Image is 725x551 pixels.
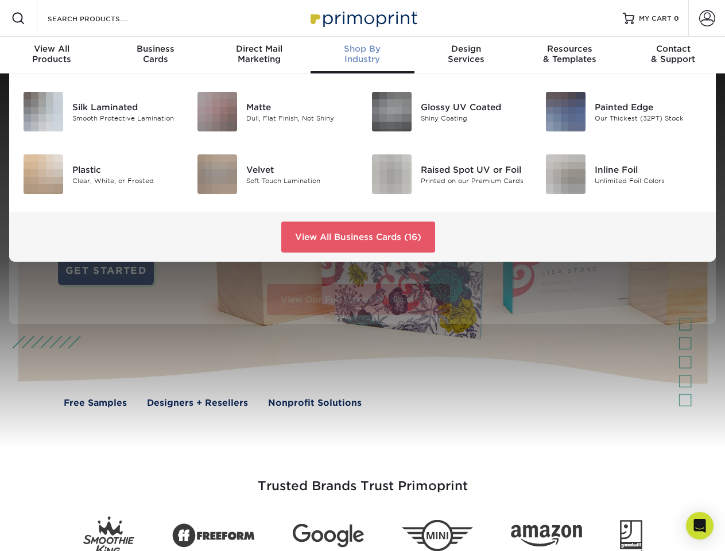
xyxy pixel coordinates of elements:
[511,525,582,547] img: Amazon
[414,44,518,54] span: Design
[414,44,518,64] div: Services
[639,14,672,24] span: MY CART
[518,37,621,73] a: Resources& Templates
[207,44,311,64] div: Marketing
[674,14,679,22] span: 0
[414,37,518,73] a: DesignServices
[3,516,98,547] iframe: Google Customer Reviews
[518,44,621,54] span: Resources
[293,524,364,548] img: Google
[103,37,207,73] a: BusinessCards
[267,284,450,315] a: View Our Full List of Products (28)
[305,6,420,30] img: Primoprint
[311,44,414,54] span: Shop By
[207,44,311,54] span: Direct Mail
[207,37,311,73] a: Direct MailMarketing
[281,222,435,253] a: View All Business Cards (16)
[103,44,207,64] div: Cards
[27,451,699,507] h3: Trusted Brands Trust Primoprint
[46,11,158,25] input: SEARCH PRODUCTS.....
[103,44,207,54] span: Business
[311,44,414,64] div: Industry
[620,520,642,551] img: Goodwill
[686,512,714,540] div: Open Intercom Messenger
[518,44,621,64] div: & Templates
[311,37,414,73] a: Shop ByIndustry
